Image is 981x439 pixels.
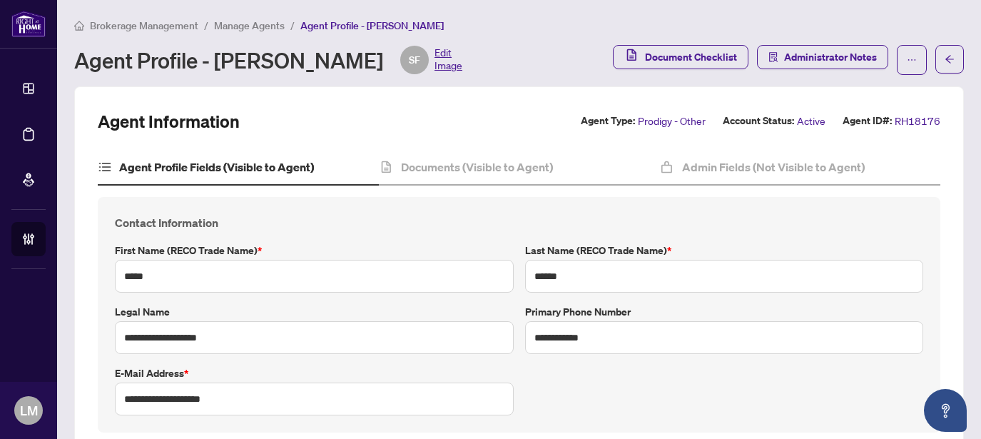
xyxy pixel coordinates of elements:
label: Legal Name [115,304,514,320]
img: logo [11,11,46,37]
label: Account Status: [723,113,794,129]
span: Edit Image [434,46,462,74]
label: E-mail Address [115,365,514,381]
span: home [74,21,84,31]
h4: Documents (Visible to Agent) [401,158,553,176]
span: Prodigy - Other [638,113,706,129]
span: Manage Agents [214,19,285,32]
label: Agent Type: [581,113,635,129]
h4: Contact Information [115,214,923,231]
span: LM [20,400,38,420]
span: Agent Profile - [PERSON_NAME] [300,19,444,32]
span: arrow-left [945,54,955,64]
span: ellipsis [907,55,917,65]
span: Document Checklist [645,46,737,69]
span: Brokerage Management [90,19,198,32]
span: solution [768,52,778,62]
h4: Agent Profile Fields (Visible to Agent) [119,158,314,176]
label: Primary Phone Number [525,304,924,320]
li: / [290,17,295,34]
label: Agent ID#: [843,113,892,129]
h4: Admin Fields (Not Visible to Agent) [682,158,865,176]
label: Last Name (RECO Trade Name) [525,243,924,258]
button: Open asap [924,389,967,432]
span: RH18176 [895,113,940,129]
span: Administrator Notes [784,46,877,69]
h2: Agent Information [98,110,240,133]
div: Agent Profile - [PERSON_NAME] [74,46,462,74]
button: Document Checklist [613,45,748,69]
button: Administrator Notes [757,45,888,69]
span: Active [797,113,825,129]
li: / [204,17,208,34]
span: SF [409,52,420,68]
label: First Name (RECO Trade Name) [115,243,514,258]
